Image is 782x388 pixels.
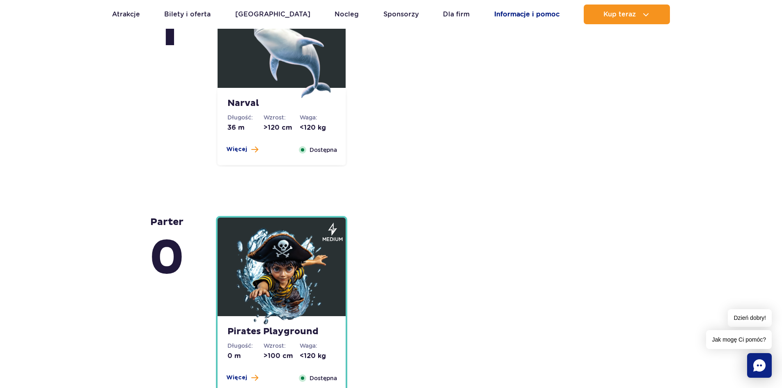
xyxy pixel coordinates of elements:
dd: >120 cm [264,123,300,132]
dt: Długość: [227,342,264,350]
dt: Wzrost: [264,113,300,122]
span: Kup teraz [603,11,636,18]
img: 68496b3343aa7861054357.png [232,228,331,326]
dd: 0 m [227,351,264,360]
dd: 36 m [227,123,264,132]
span: medium [322,236,343,243]
a: Sponsorzy [383,5,419,24]
a: Nocleg [335,5,359,24]
dt: Długość: [227,113,264,122]
span: Dostępna [310,374,337,383]
span: Jak mogę Ci pomóc? [706,330,772,349]
dt: Wzrost: [264,342,300,350]
dd: <120 kg [300,123,336,132]
span: Dostępna [310,145,337,154]
a: Dla firm [443,5,470,24]
a: Informacje i pomoc [494,5,560,24]
span: Więcej [226,374,247,382]
span: Dzień dobry! [728,309,772,327]
a: Atrakcje [112,5,140,24]
span: 0 [149,228,184,289]
div: Chat [747,353,772,378]
dd: <120 kg [300,351,336,360]
span: Więcej [226,145,247,154]
dt: Waga: [300,113,336,122]
dt: Waga: [300,342,336,350]
button: Więcej [226,145,258,154]
a: [GEOGRAPHIC_DATA] [235,5,310,24]
dd: >100 cm [264,351,300,360]
button: Więcej [226,374,258,382]
strong: Pirates Playground [227,326,336,337]
strong: Narval [227,98,336,109]
strong: Parter [149,216,184,289]
a: Bilety i oferta [164,5,211,24]
button: Kup teraz [584,5,670,24]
